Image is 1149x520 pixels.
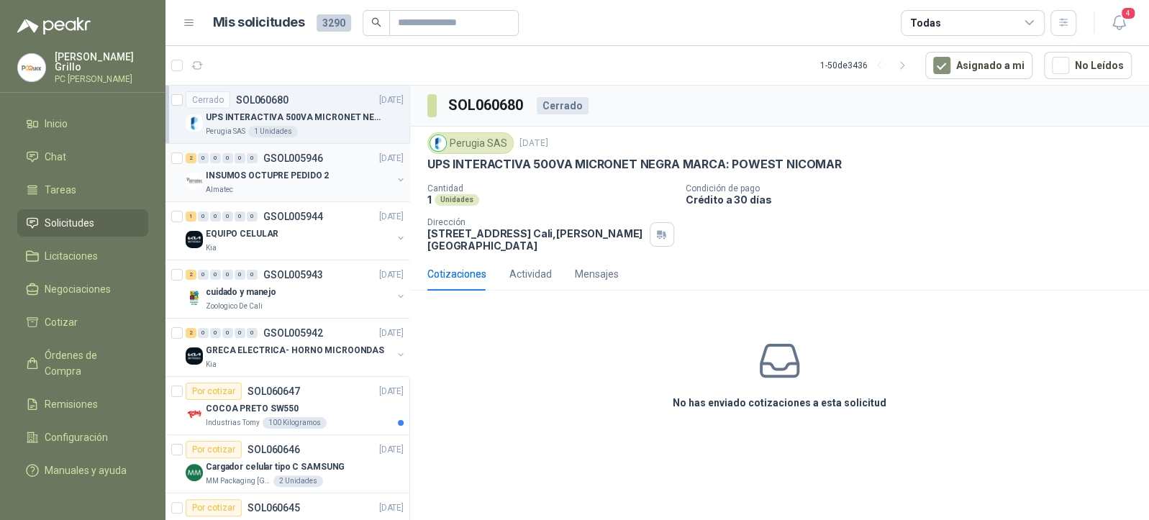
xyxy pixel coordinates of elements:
p: [DATE] [379,327,404,340]
div: 0 [235,328,245,338]
button: Asignado a mi [925,52,1032,79]
p: [DATE] [379,152,404,165]
p: [STREET_ADDRESS] Cali , [PERSON_NAME][GEOGRAPHIC_DATA] [427,227,644,252]
p: SOL060646 [247,444,300,455]
div: 0 [222,211,233,222]
div: 2 [186,328,196,338]
span: Solicitudes [45,215,94,231]
div: 2 [186,270,196,280]
div: 2 [186,153,196,163]
p: [DATE] [379,210,404,224]
span: Inicio [45,116,68,132]
div: Todas [910,15,940,31]
div: Por cotizar [186,383,242,400]
a: Solicitudes [17,209,148,237]
div: 0 [247,328,258,338]
p: [DATE] [379,443,404,457]
p: [DATE] [379,93,404,107]
img: Company Logo [186,464,203,481]
span: Manuales y ayuda [45,462,127,478]
div: Perugia SAS [427,132,514,154]
div: 0 [198,270,209,280]
p: Cantidad [427,183,674,193]
p: EQUIPO CELULAR [206,227,278,241]
div: 0 [235,270,245,280]
div: 0 [247,270,258,280]
span: search [371,17,381,27]
div: 0 [235,211,245,222]
p: Kia [206,359,217,370]
a: Configuración [17,424,148,451]
a: Por cotizarSOL060646[DATE] Company LogoCargador celular tipo C SAMSUNGMM Packaging [GEOGRAPHIC_DA... [165,435,409,493]
img: Logo peakr [17,17,91,35]
a: Negociaciones [17,275,148,303]
div: 1 [186,211,196,222]
a: Órdenes de Compra [17,342,148,385]
p: Cargador celular tipo C SAMSUNG [206,460,345,474]
h3: SOL060680 [448,94,525,117]
a: Cotizar [17,309,148,336]
a: CerradoSOL060680[DATE] Company LogoUPS INTERACTIVA 500VA MICRONET NEGRA MARCA: POWEST NICOMARPeru... [165,86,409,144]
div: 0 [247,211,258,222]
span: Cotizar [45,314,78,330]
div: Cerrado [537,97,589,114]
div: 2 Unidades [273,475,323,487]
p: Perugia SAS [206,126,245,137]
div: Cerrado [186,91,230,109]
p: [DATE] [379,268,404,282]
p: COCOA PRETO SW550 [206,402,299,416]
p: MM Packaging [GEOGRAPHIC_DATA] [206,475,271,487]
div: Mensajes [575,266,619,282]
p: INSUMOS OCTUPRE PEDIDO 2 [206,169,329,183]
p: cuidado y manejo [206,286,276,299]
img: Company Logo [186,406,203,423]
a: 2 0 0 0 0 0 GSOL005943[DATE] Company Logocuidado y manejoZoologico De Cali [186,266,407,312]
img: Company Logo [186,231,203,248]
p: GSOL005942 [263,328,323,338]
img: Company Logo [186,114,203,132]
div: Cotizaciones [427,266,486,282]
p: Dirección [427,217,644,227]
div: Por cotizar [186,441,242,458]
h3: No has enviado cotizaciones a esta solicitud [673,395,886,411]
span: Configuración [45,429,108,445]
div: 0 [235,153,245,163]
img: Company Logo [186,173,203,190]
button: No Leídos [1044,52,1132,79]
p: GSOL005944 [263,211,323,222]
p: GRECA ELECTRICA- HORNO MICROONDAS [206,344,384,357]
p: Crédito a 30 días [686,193,1143,206]
p: Almatec [206,184,233,196]
p: UPS INTERACTIVA 500VA MICRONET NEGRA MARCA: POWEST NICOMAR [206,111,385,124]
div: 0 [198,153,209,163]
span: Chat [45,149,66,165]
p: Zoologico De Cali [206,301,263,312]
div: 0 [210,270,221,280]
a: 2 0 0 0 0 0 GSOL005942[DATE] Company LogoGRECA ELECTRICA- HORNO MICROONDASKia [186,324,407,370]
p: UPS INTERACTIVA 500VA MICRONET NEGRA MARCA: POWEST NICOMAR [427,157,842,172]
div: 1 Unidades [248,126,298,137]
a: Chat [17,143,148,170]
img: Company Logo [430,135,446,151]
img: Company Logo [186,289,203,306]
p: Kia [206,242,217,254]
div: 100 Kilogramos [263,417,327,429]
a: Tareas [17,176,148,204]
div: 0 [222,153,233,163]
a: 1 0 0 0 0 0 GSOL005944[DATE] Company LogoEQUIPO CELULARKia [186,208,407,254]
div: 1 - 50 de 3436 [820,54,914,77]
a: Inicio [17,110,148,137]
div: 0 [222,328,233,338]
p: GSOL005946 [263,153,323,163]
div: 0 [198,328,209,338]
div: 0 [210,328,221,338]
div: 0 [210,211,221,222]
p: GSOL005943 [263,270,323,280]
a: Licitaciones [17,242,148,270]
div: Por cotizar [186,499,242,516]
a: Manuales y ayuda [17,457,148,484]
img: Company Logo [186,347,203,365]
p: SOL060645 [247,503,300,513]
span: Remisiones [45,396,98,412]
button: 4 [1106,10,1132,36]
